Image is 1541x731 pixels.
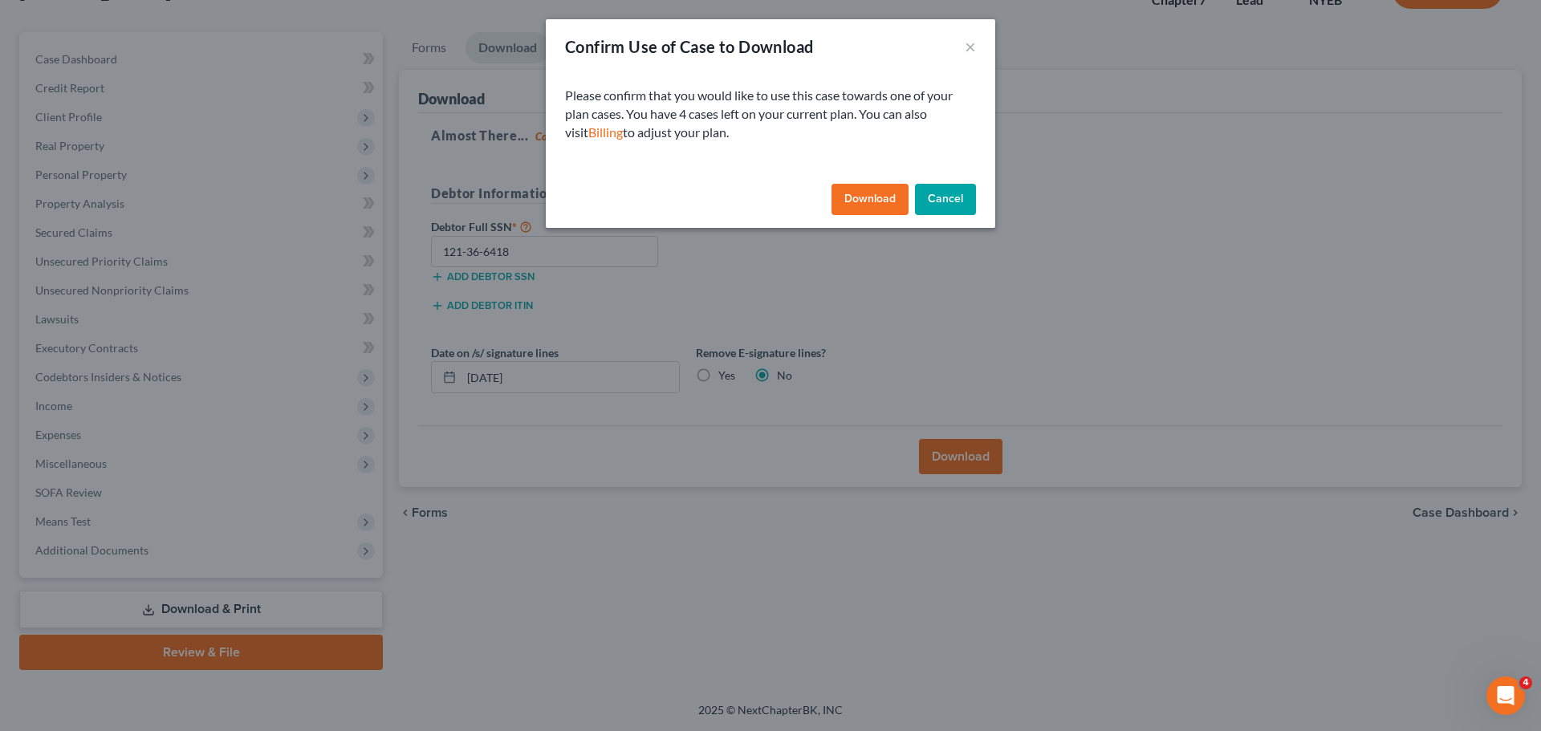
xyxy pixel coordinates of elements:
button: × [965,37,976,56]
div: Confirm Use of Case to Download [565,35,813,58]
p: Please confirm that you would like to use this case towards one of your plan cases. You have 4 ca... [565,87,976,142]
span: 4 [1519,676,1532,689]
button: Download [831,184,909,216]
button: Cancel [915,184,976,216]
iframe: Intercom live chat [1486,676,1525,715]
a: Billing [588,124,623,140]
